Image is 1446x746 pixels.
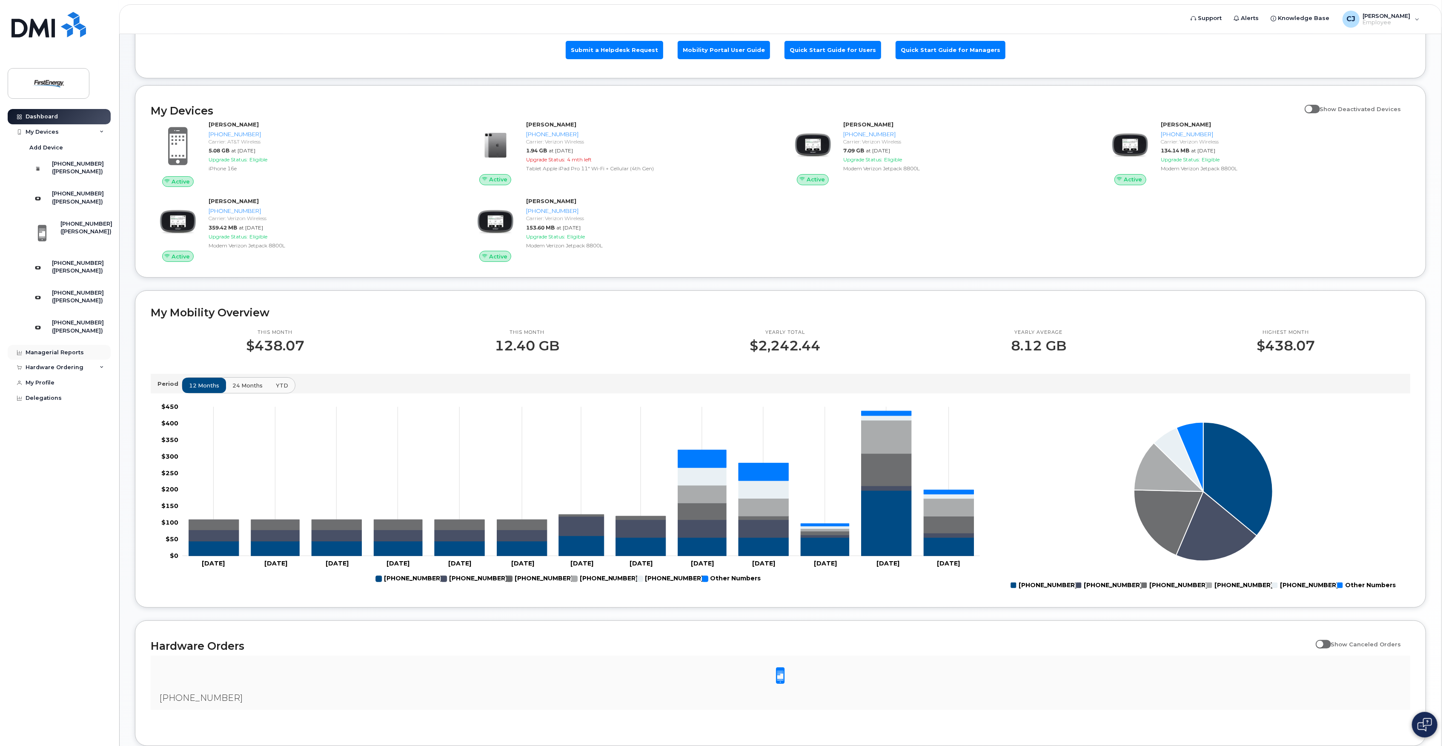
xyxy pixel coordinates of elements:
tspan: [DATE] [876,559,899,567]
a: Active[PERSON_NAME][PHONE_NUMBER]Carrier: Verizon Wireless7.09 GBat [DATE]Upgrade Status:Eligible... [786,121,1093,185]
tspan: [DATE] [937,559,960,567]
span: 7.09 GB [844,147,865,154]
a: Mobility Portal User Guide [678,41,770,59]
div: Carrier: Verizon Wireless [1161,138,1407,145]
div: Modem Verizon Jetpack 8800L [1161,165,1407,172]
div: Carrier: Verizon Wireless [526,215,772,222]
tspan: [DATE] [814,559,837,567]
span: Active [489,175,507,184]
strong: [PERSON_NAME] [209,121,259,128]
a: Active[PERSON_NAME][PHONE_NUMBER]Carrier: Verizon Wireless1.94 GBat [DATE]Upgrade Status:4 mth le... [468,121,776,185]
img: image20231002-3703462-zs44o9.jpeg [157,201,198,242]
span: Alerts [1241,14,1259,23]
tspan: $300 [161,452,178,460]
h2: My Devices [151,104,1300,117]
a: Active[PERSON_NAME][PHONE_NUMBER]Carrier: Verizon Wireless153.60 MBat [DATE]Upgrade Status:Eligib... [468,197,776,262]
p: Period [157,380,182,388]
tspan: $200 [161,485,178,493]
tspan: $0 [170,552,178,559]
g: 724-802-5770 [678,420,974,531]
g: Series [1134,422,1273,561]
a: Active[PERSON_NAME][PHONE_NUMBER]Carrier: Verizon Wireless134.14 MBat [DATE]Upgrade Status:Eligib... [1103,121,1410,185]
span: at [DATE] [866,147,891,154]
h2: Hardware Orders [151,640,1311,652]
span: YTD [276,382,288,390]
span: Eligible [249,233,267,240]
span: at [DATE] [239,224,263,231]
span: at [DATE] [549,147,573,154]
span: Employee [1363,19,1411,26]
span: Upgrade Status: [526,156,565,163]
span: 134.14 MB [1161,147,1189,154]
div: [PHONE_NUMBER] [844,130,1090,138]
g: 724-531-5131 [376,572,442,586]
span: at [DATE] [231,147,255,154]
tspan: $150 [161,502,178,510]
g: 330-813-1632 [507,572,573,586]
strong: [PERSON_NAME] [526,198,576,204]
p: $2,242.44 [750,338,821,353]
a: Submit a Helpdesk Request [566,41,663,59]
p: Yearly total [750,329,821,336]
span: Active [807,175,825,184]
g: Legend [376,572,762,586]
g: 330-697-6747 [189,486,974,541]
span: 153.60 MB [526,224,555,231]
div: Tablet Apple iPad Pro 11" Wi-Fi + Cellular (4th Gen) [526,165,772,172]
input: Show Canceled Orders [1316,636,1323,643]
span: Eligible [249,156,267,163]
p: This month [495,329,559,336]
a: Support [1185,10,1228,27]
span: at [DATE] [1191,147,1215,154]
span: Active [172,252,190,261]
g: 412-359-0452 [678,416,974,529]
g: Chart [161,403,980,586]
a: Knowledge Base [1265,10,1336,27]
span: Active [1124,175,1142,184]
p: Highest month [1257,329,1315,336]
g: Chart [1011,422,1396,592]
img: image20231002-3703462-zs44o9.jpeg [475,201,516,242]
div: Carrier: AT&T Wireless [209,138,455,145]
p: 12.40 GB [495,338,559,353]
tspan: [DATE] [448,559,471,567]
g: 330-697-6747 [441,572,507,586]
tspan: [DATE] [630,559,653,567]
tspan: $100 [161,519,178,526]
img: image20231002-3703462-zs44o9.jpeg [1110,125,1151,166]
span: 4 mth left [567,156,592,163]
span: 24 months [232,382,263,390]
g: Other Numbers [678,411,974,526]
span: 359.42 MB [209,224,237,231]
g: 412-359-0452 [637,572,704,586]
div: [PHONE_NUMBER] [526,207,772,215]
strong: [PERSON_NAME] [209,198,259,204]
h2: My Mobility Overview [151,306,1410,319]
span: Upgrade Status: [209,233,248,240]
div: [PHONE_NUMBER] [1161,130,1407,138]
span: Eligible [885,156,902,163]
g: Other Numbers [702,572,762,586]
g: 724-802-5770 [572,572,638,586]
div: Modem Verizon Jetpack 8800L [844,165,1090,172]
tspan: [DATE] [570,559,593,567]
tspan: [DATE] [511,559,534,567]
input: Show Deactivated Devices [1305,101,1311,108]
img: Open chat [1417,718,1432,732]
strong: [PERSON_NAME] [844,121,894,128]
p: Yearly average [1011,329,1066,336]
div: Carrier: Verizon Wireless [526,138,772,145]
strong: [PERSON_NAME] [1161,121,1211,128]
div: [PHONE_NUMBER] [526,130,772,138]
a: Quick Start Guide for Users [785,41,881,59]
tspan: $250 [161,469,178,476]
g: Legend [1011,578,1396,592]
div: [PHONE_NUMBER] [209,207,455,215]
strong: [PERSON_NAME] [526,121,576,128]
tspan: [DATE] [202,559,225,567]
span: CJ [1346,14,1355,24]
div: Modem Verizon Jetpack 8800L [209,242,455,249]
tspan: $50 [166,535,178,543]
span: Upgrade Status: [526,233,565,240]
span: 5.08 GB [209,147,229,154]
